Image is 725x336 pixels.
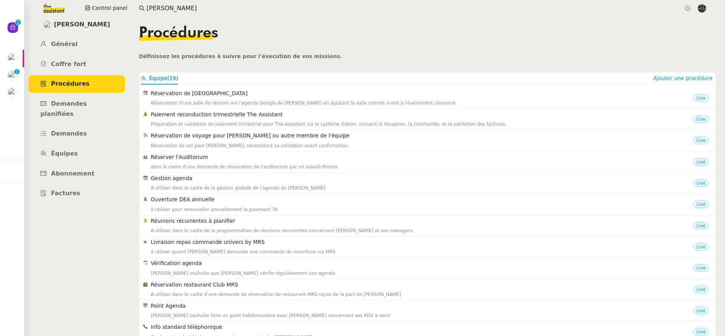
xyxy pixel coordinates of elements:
nz-tag: Live [693,116,709,123]
h4: Réservation de [GEOGRAPHIC_DATA] [151,89,693,98]
img: 2af2e8ed-4e7a-4339-b054-92d163d57814 [698,4,706,12]
img: users%2F9GXHdUEgf7ZlSXdwo7B3iBDT3M02%2Favatar%2Fimages.jpeg [43,21,52,29]
span: 💰, moneybag [143,112,148,116]
div: Réservation d'une salle de réunion via l'agenda Google de [PERSON_NAME] en ajoutant la salle comm... [151,99,693,107]
span: Demandes planifiées [40,100,87,117]
h4: Réservation restaurant Club MRS [151,281,693,289]
div: à utiliser quand [PERSON_NAME] demande une commande de nourriture via MRS [151,248,693,256]
p: 1 [17,20,20,26]
span: Général [51,40,77,48]
nz-tag: Live [693,243,709,251]
div: [PERSON_NAME] souhaite faire un point hebdomadaire avec [PERSON_NAME] concernant ses RDV à venir [151,312,693,319]
span: Ajouter une procédure [653,74,713,82]
a: Procédures [28,75,125,93]
div: dans le cadre d'une demande de réservation de l'auditorium par un salarié Prisma [151,163,693,171]
nz-tag: Live [693,179,709,187]
input: Rechercher [147,3,683,14]
span: [PERSON_NAME] [54,20,110,30]
h4: Point Agenda [151,302,693,310]
span: Control panel [92,4,127,12]
a: Équipes [28,145,125,163]
span: 🍲, stew [143,239,148,244]
div: Préparation et validation du paiement trimestriel pour The Assistant via le système Odeon, inclua... [151,120,693,128]
button: Control panel [80,3,132,14]
h4: Ouverture DEA annuelle [151,195,693,204]
p: 1 [15,69,19,76]
span: Équipes [51,150,78,157]
span: 🍱, bento [143,282,148,287]
nz-tag: Live [693,94,709,102]
span: 📆, calendar [143,91,148,95]
nz-tag: Live [693,286,709,293]
span: Procédures [139,26,218,41]
a: Général [28,35,125,53]
div: [PERSON_NAME] souhaite que [PERSON_NAME] vérifie régulièrement son agenda [151,270,693,277]
div: À utiliser dans le cadre de la gestion globale de l'agenda de [PERSON_NAME] [151,184,693,192]
nz-tag: Live [693,328,709,336]
nz-tag: Live [693,158,709,166]
img: users%2FAXgjBsdPtrYuxuZvIJjRexEdqnq2%2Favatar%2F1599931753966.jpeg [8,71,18,81]
span: 📆, calendar [143,176,148,180]
span: 📞, telephone_receiver [143,324,148,329]
div: à utiliser pour renouveller annuellement le paiement TA [151,206,693,213]
h4: Réservation de voyage pour [PERSON_NAME] ou autre membre de l'équipe [151,131,693,140]
span: Abonnement [51,170,94,177]
span: Équipe [149,75,167,81]
nz-tag: Live [693,137,709,144]
button: (19) [141,74,178,83]
button: Ajouter une procédure [650,74,716,82]
span: 📅, date [143,303,148,308]
a: Demandes [28,125,125,143]
div: A utiliser dans le cadre de la programmation de réunions récurrentes concernant [PERSON_NAME] et ... [151,227,693,234]
span: Demandes [51,130,87,137]
h4: Livraison repas commande univers by MRS [151,238,693,247]
span: Factures [51,190,80,197]
span: 👥, busts_in_silhouette [143,154,148,159]
h4: Paiement reconduction trimestrielle The Assistant [151,110,693,119]
nz-tag: Live [693,200,709,208]
nz-tag: Live [693,222,709,230]
h4: Gestion agenda [151,174,693,183]
a: Abonnement [28,165,125,183]
h4: Réunions récurrentes à planifier [151,217,693,225]
span: 💰, moneybag [143,197,148,201]
a: Coffre fort [28,55,125,73]
h4: Info standard téléphonique [151,323,693,331]
h4: Réserver l'Auditorium [151,153,693,162]
span: Procédures [51,80,89,87]
span: 🗓️, spiral_calendar_pad [143,260,148,265]
div: Réservation de vol pour [PERSON_NAME], nécessitant sa validation avant confirmation. [151,142,693,150]
h4: Vérification agenda [151,259,693,268]
img: users%2FAXgjBsdPtrYuxuZvIJjRexEdqnq2%2Favatar%2F1599931753966.jpeg [8,53,18,64]
nz-badge-sup: 1 [15,20,21,25]
nz-badge-sup: 1 [14,69,20,74]
span: Coffre fort [51,60,86,68]
a: Demandes planifiées [28,95,125,123]
nz-tag: Live [693,307,709,314]
nz-tag: Live [693,264,709,272]
span: 👨‍💼, male-office-worker [143,218,148,223]
img: users%2FvmnJXRNjGXZGy0gQLmH5CrabyCb2%2Favatar%2F07c9d9ad-5b06-45ca-8944-a3daedea5428 [8,88,18,98]
span: Définissez les procédures à suivre pour l'éxecution de vos missions. [139,53,342,59]
span: ✈️, airplane [143,133,148,137]
div: A utiliser dans le cadre d'une demande de réservation de restaurant MRS reçue de la part de [PERS... [151,291,693,298]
